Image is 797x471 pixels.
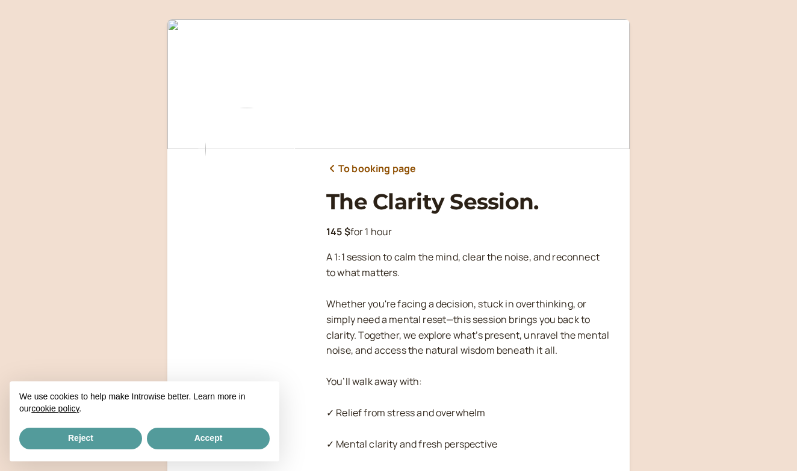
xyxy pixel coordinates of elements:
div: We use cookies to help make Introwise better. Learn more in our . [10,381,279,425]
button: Accept [147,428,270,449]
button: Reject [19,428,142,449]
h1: The Clarity Session. [326,189,610,215]
a: cookie policy [31,404,79,413]
a: To booking page [326,161,416,177]
p: for 1 hour [326,224,610,240]
b: 145 $ [326,225,350,238]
